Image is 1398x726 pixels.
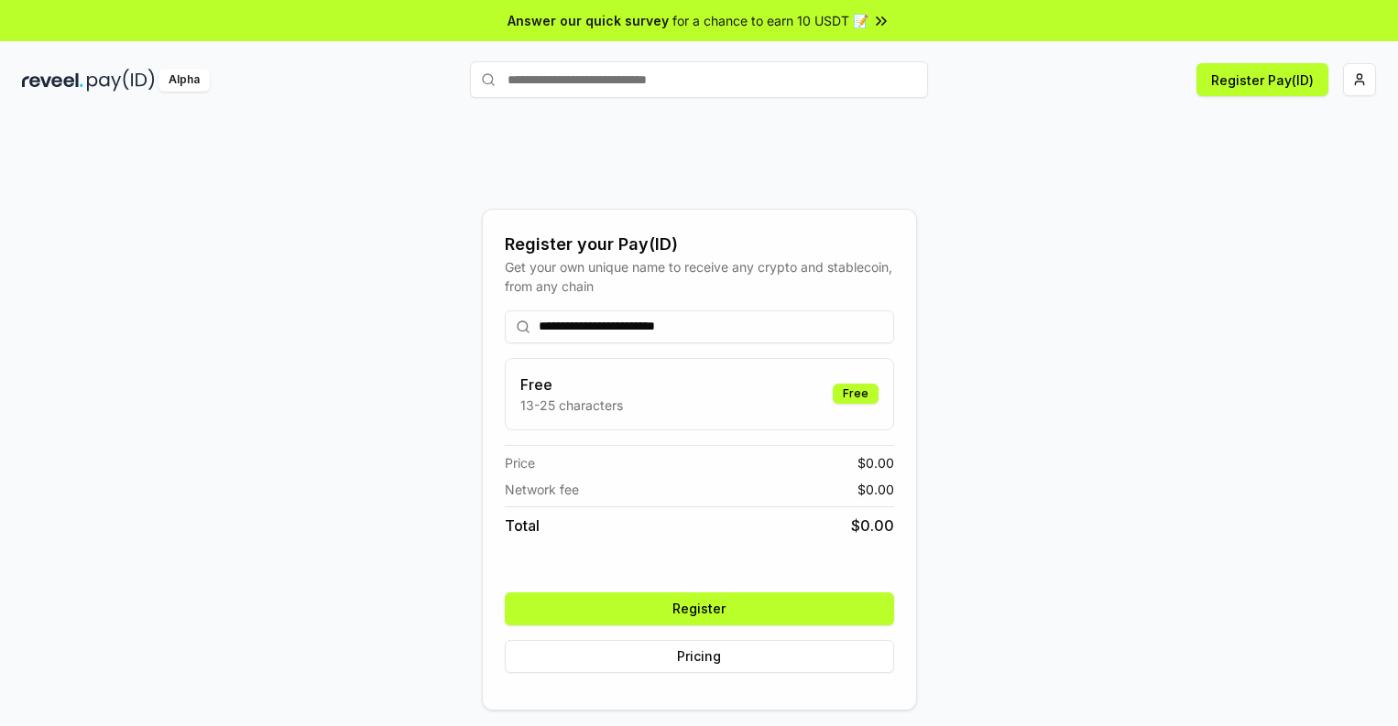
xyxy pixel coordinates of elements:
[505,640,894,673] button: Pricing
[22,69,83,92] img: reveel_dark
[505,480,579,499] span: Network fee
[1196,63,1328,96] button: Register Pay(ID)
[857,453,894,472] span: $ 0.00
[508,11,669,30] span: Answer our quick survey
[520,374,623,396] h3: Free
[672,11,868,30] span: for a chance to earn 10 USDT 📝
[505,515,540,536] span: Total
[87,69,155,92] img: pay_id
[857,480,894,499] span: $ 0.00
[505,453,535,472] span: Price
[505,232,894,257] div: Register your Pay(ID)
[505,592,894,625] button: Register
[520,396,623,415] p: 13-25 characters
[833,384,879,404] div: Free
[505,257,894,296] div: Get your own unique name to receive any crypto and stablecoin, from any chain
[851,515,894,536] span: $ 0.00
[158,69,210,92] div: Alpha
